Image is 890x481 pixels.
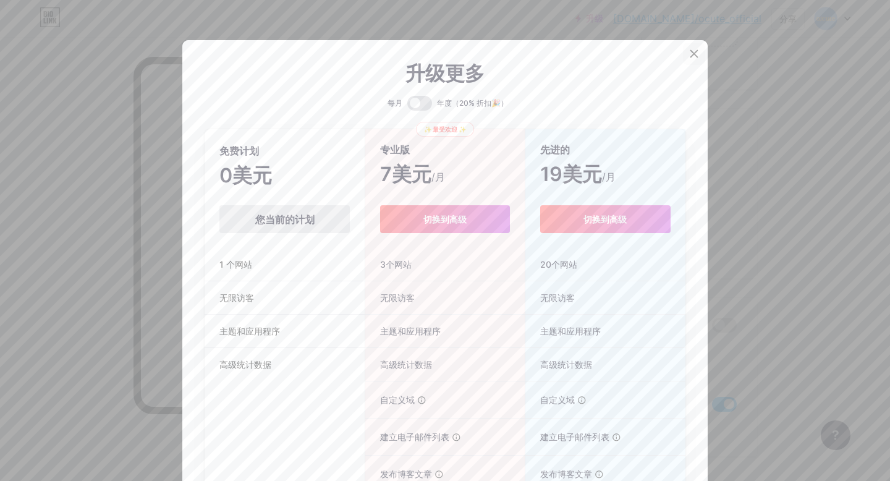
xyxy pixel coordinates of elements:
font: 19美元 [540,162,602,186]
button: 切换到高级 [540,205,671,233]
font: 先进的 [540,143,570,156]
font: 20个网站 [540,259,577,270]
font: ✨ 最受欢迎 ✨ [424,126,466,133]
font: 切换到高级 [583,214,627,224]
font: 高级统计数据 [219,359,271,370]
font: 发布博客文章 [380,469,432,479]
font: 无限访客 [540,292,575,303]
font: 您当前的计划 [255,213,315,226]
font: 年度（20% 折扣🎉） [437,98,508,108]
font: 高级统计数据 [540,359,592,370]
font: 发布博客文章 [540,469,592,479]
font: 无限访客 [219,292,254,303]
font: /月 [431,171,445,183]
font: 每月 [388,98,402,108]
font: /月 [602,171,616,183]
font: 高级统计数据 [380,359,432,370]
font: 建立电子邮件列表 [380,432,449,442]
font: 3个网站 [380,259,412,270]
font: 主题和应用程序 [380,326,441,336]
font: 升级更多 [405,61,485,85]
font: 专业版 [380,143,410,156]
font: 建立电子邮件列表 [540,432,609,442]
font: 无限访客 [380,292,415,303]
font: 0美元 [219,163,272,187]
font: 自定义域 [380,394,415,405]
font: 主题和应用程序 [540,326,601,336]
font: 自定义域 [540,394,575,405]
font: 切换到高级 [423,214,467,224]
font: 7美元 [380,162,431,186]
font: 1 个网站 [219,259,252,270]
font: 免费计划 [219,145,259,157]
font: 主题和应用程序 [219,326,280,336]
button: 切换到高级 [380,205,509,233]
